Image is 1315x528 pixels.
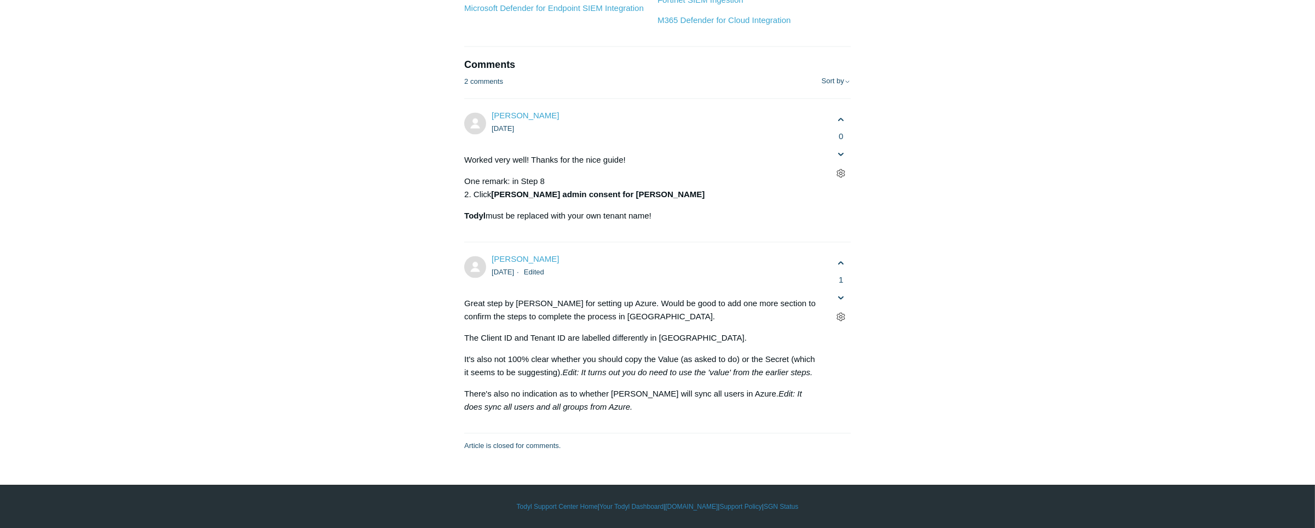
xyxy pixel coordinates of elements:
[764,502,798,512] a: SGN Status
[665,502,718,512] a: [DOMAIN_NAME]
[832,145,851,164] button: This comment was not helpful
[562,368,812,377] em: Edit: It turns out you do need to use the 'value' from the earlier steps.
[524,268,544,276] li: Edited
[464,3,644,13] a: Microsoft Defender for Endpoint SIEM Integration
[832,130,851,143] span: 0
[832,274,851,286] span: 1
[464,209,821,222] p: must be replaced with your own tenant name!
[340,502,975,512] div: | | | |
[491,190,705,199] strong: [PERSON_NAME] admin consent for [PERSON_NAME]
[464,387,821,414] p: There's also no indication as to whether [PERSON_NAME] will sync all users in Azure.
[464,353,821,379] p: It's also not 100% clear whether you should copy the Value (as asked to do) or the Secret (which ...
[822,77,851,85] button: Sort by
[464,297,821,323] p: Great step by [PERSON_NAME] for setting up Azure. Would be good to add one more section to confir...
[517,502,598,512] a: Todyl Support Center Home
[492,124,514,133] time: 06/07/2021, 10:45
[464,76,503,87] p: 2 comments
[599,502,664,512] a: Your Todyl Dashboard
[492,254,559,263] span: Stuart Brown
[720,502,762,512] a: Support Policy
[832,164,851,183] button: Comment actions
[464,440,561,451] p: Article is closed for comments.
[464,389,801,411] em: Edit: It does sync all users and all groups from Azure.
[492,111,559,120] a: [PERSON_NAME]
[492,254,559,263] a: [PERSON_NAME]
[832,110,851,129] button: This comment was helpful
[492,268,514,276] time: 08/23/2021, 03:44
[464,58,851,72] h2: Comments
[657,15,791,25] a: M365 Defender for Cloud Integration
[464,331,821,345] p: The Client ID and Tenant ID are labelled differently in [GEOGRAPHIC_DATA].
[464,153,821,167] p: Worked very well! Thanks for the nice guide!
[832,307,851,326] button: Comment actions
[464,175,821,201] p: One remark: in Step 8 2. Click
[832,253,851,272] button: This comment was helpful
[832,288,851,307] button: This comment was not helpful
[492,111,559,120] span: Erwin Geirnaert
[464,211,486,220] strong: Todyl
